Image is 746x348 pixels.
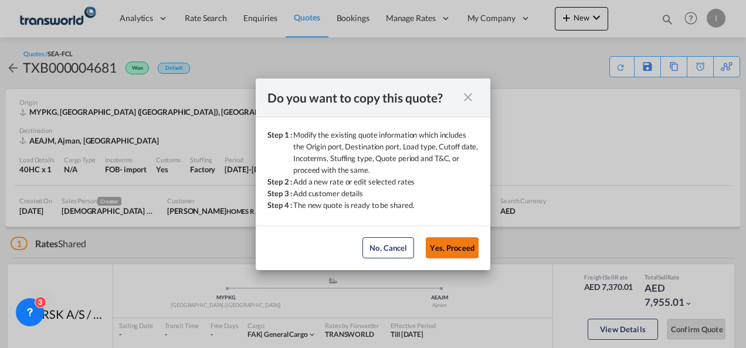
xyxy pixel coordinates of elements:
[256,79,490,270] md-dialog: Step 1 : ...
[293,199,414,211] div: The new quote is ready to be shared.
[293,176,415,187] div: Add a new rate or edit selected rates
[267,129,293,176] div: Step 1 :
[267,187,293,199] div: Step 3 :
[267,199,293,211] div: Step 4 :
[293,129,479,176] div: Modify the existing quote information which includes the Origin port, Destination port, Load type...
[293,187,363,199] div: Add customer details
[461,90,475,104] md-icon: icon-close fg-AAA8AD cursor
[362,237,414,258] button: No, Cancel
[426,237,479,258] button: Yes, Proceed
[267,90,457,105] div: Do you want to copy this quote?
[267,176,293,187] div: Step 2 :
